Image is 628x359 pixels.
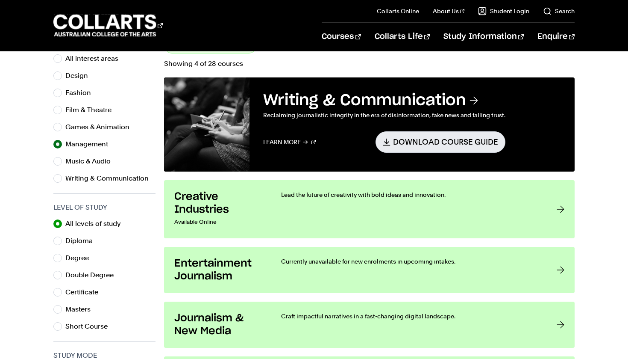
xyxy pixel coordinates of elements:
a: Download Course Guide [376,131,505,152]
label: Diploma [65,235,100,247]
label: Certificate [65,286,105,298]
img: Writing & Communication [164,77,249,172]
a: Entertainment Journalism Currently unavailable for new enrolments in upcoming intakes. [164,247,575,293]
label: Degree [65,252,96,264]
a: Collarts Online [377,7,419,15]
label: Film & Theatre [65,104,118,116]
label: All interest areas [65,53,125,65]
a: About Us [433,7,464,15]
p: Lead the future of creativity with bold ideas and innovation. [281,190,540,199]
label: Masters [65,303,97,315]
h3: Entertainment Journalism [174,257,264,283]
h3: Level of Study [53,202,156,213]
a: Student Login [478,7,529,15]
a: Creative Industries Available Online Lead the future of creativity with bold ideas and innovation. [164,180,575,238]
label: Music & Audio [65,155,117,167]
p: Reclaiming journalistic integrity in the era of disinformation, fake news and falling trust. [263,110,505,120]
a: Search [543,7,575,15]
label: Games & Animation [65,121,136,133]
a: Study Information [443,23,524,51]
label: Fashion [65,87,98,99]
a: Learn More [263,131,316,152]
h3: Journalism & New Media [174,312,264,338]
label: Design [65,70,95,82]
p: Showing 4 of 28 courses [164,60,575,67]
h3: Creative Industries [174,190,264,216]
p: Currently unavailable for new enrolments in upcoming intakes. [281,257,540,266]
label: All levels of study [65,218,128,230]
p: Available Online [174,216,264,228]
a: Collarts Life [375,23,430,51]
label: Writing & Communication [65,172,156,184]
label: Double Degree [65,269,120,281]
label: Short Course [65,320,114,332]
a: Journalism & New Media Craft impactful narratives in a fast-changing digital landscape. [164,302,575,348]
h3: Writing & Communication [263,91,505,110]
label: Management [65,138,115,150]
div: Go to homepage [53,13,163,38]
a: Enquire [537,23,575,51]
a: Courses [322,23,361,51]
p: Craft impactful narratives in a fast-changing digital landscape. [281,312,540,320]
